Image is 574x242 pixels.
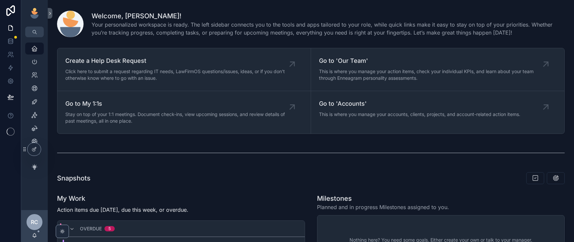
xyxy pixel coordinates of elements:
h1: Milestones [317,194,449,203]
span: Go to 'Accounts' [319,99,520,108]
span: Stay on top of your 1:1 meetings. Document check-ins, view upcoming sessions, and review details ... [65,111,292,124]
p: Action items due [DATE], due this week, or overdue. [57,206,188,214]
span: Your personalized workspace is ready. The left sidebar connects you to the tools and apps tailore... [92,21,565,37]
span: RC [31,218,38,226]
h1: Welcome, [PERSON_NAME]! [92,11,565,21]
span: Overdue [80,225,102,232]
span: Go to 'Our Team' [319,56,546,65]
a: Create a Help Desk RequestClick here to submit a request regarding IT needs, LawFirmOS questions/... [57,48,311,91]
a: Go to 'Accounts'This is where you manage your accounts, clients, projects, and account-related ac... [311,91,565,134]
span: Create a Help Desk Request [65,56,292,65]
div: 5 [108,226,111,231]
h1: Snapshots [57,174,91,183]
img: App logo [29,8,40,19]
a: Go to 'Our Team'This is where you manage your action items, check your individual KPIs, and learn... [311,48,565,91]
a: Go to My 1:1sStay on top of your 1:1 meetings. Document check-ins, view upcoming sessions, and re... [57,91,311,134]
span: This is where you manage your accounts, clients, projects, and account-related action items. [319,111,520,118]
span: This is where you manage your action items, check your individual KPIs, and learn about your team... [319,68,546,81]
h1: My Work [57,194,188,203]
span: Planned and in progress Milestones assigned to you. [317,203,449,211]
div: scrollable content [21,37,48,182]
span: Click here to submit a request regarding IT needs, LawFirmOS questions/issues, ideas, or if you d... [65,68,292,81]
span: Go to My 1:1s [65,99,292,108]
